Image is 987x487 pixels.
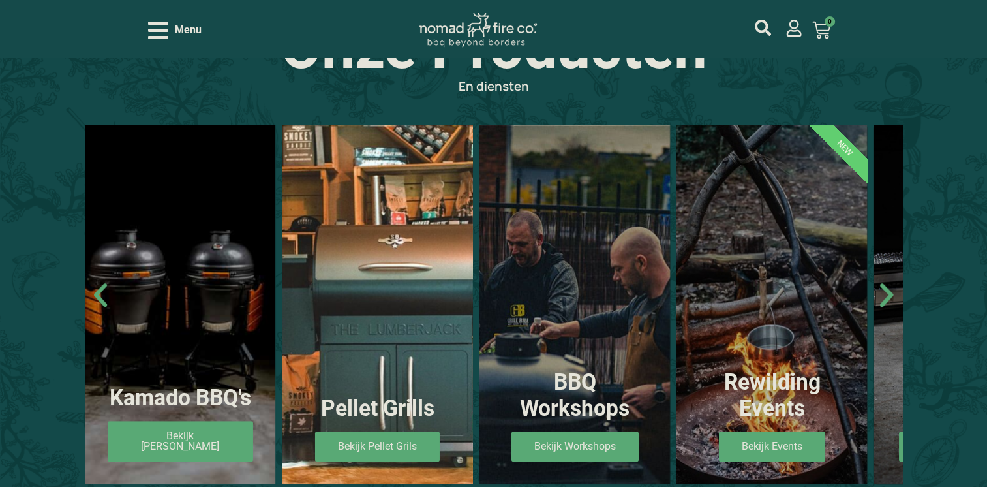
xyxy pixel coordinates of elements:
h2: En diensten [40,80,948,93]
a: 0 [797,13,846,47]
h2: Rewilding events [699,369,844,422]
h2: Onze producten [40,18,948,77]
span: 0 [825,16,835,27]
span: Bekijk Events [719,432,825,462]
img: Nomad Logo [419,13,537,48]
div: 2 / 6 [282,125,473,484]
div: Carousel [85,125,902,484]
span: Menu [175,22,202,38]
a: Rewilding events Bekijk Events NEW [676,125,867,484]
a: mijn account [755,20,771,36]
div: 1 / 6 [85,125,275,484]
div: 3 / 6 [479,125,670,484]
a: Bekijk [PERSON_NAME] [108,421,252,462]
div: Vorige slide [85,279,116,311]
h2: Kamado BBQ's [108,385,252,411]
div: NEW [770,73,920,224]
div: 4 / 6 [676,125,867,484]
h2: Pellet Grills [305,396,450,422]
a: Bekijk Pellet Grils [315,432,440,462]
div: Open/Close Menu [148,19,202,42]
span: Bekijk Workshops [511,432,639,462]
div: Volgende slide [871,279,902,311]
a: BBQ Workshops Bekijk Workshops [479,125,670,484]
h2: BBQ Workshops [502,369,647,422]
a: mijn account [785,20,802,37]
